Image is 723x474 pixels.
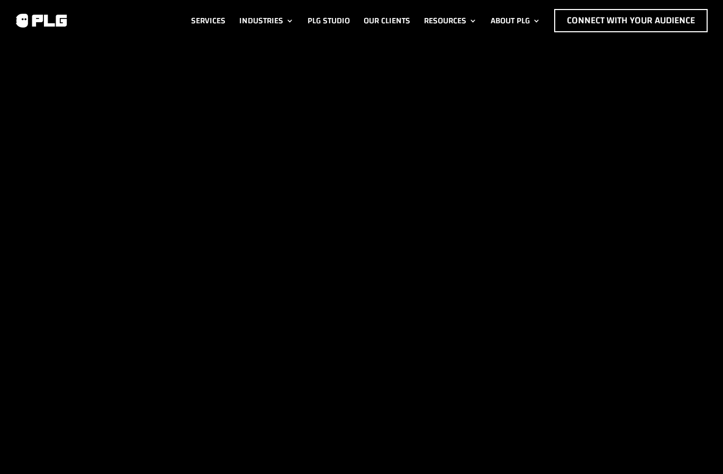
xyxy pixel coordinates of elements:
a: Services [191,9,225,32]
a: About PLG [491,9,540,32]
a: Industries [239,9,294,32]
a: Our Clients [364,9,410,32]
a: PLG Studio [308,9,350,32]
a: Connect with Your Audience [554,9,708,32]
a: Resources [424,9,477,32]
